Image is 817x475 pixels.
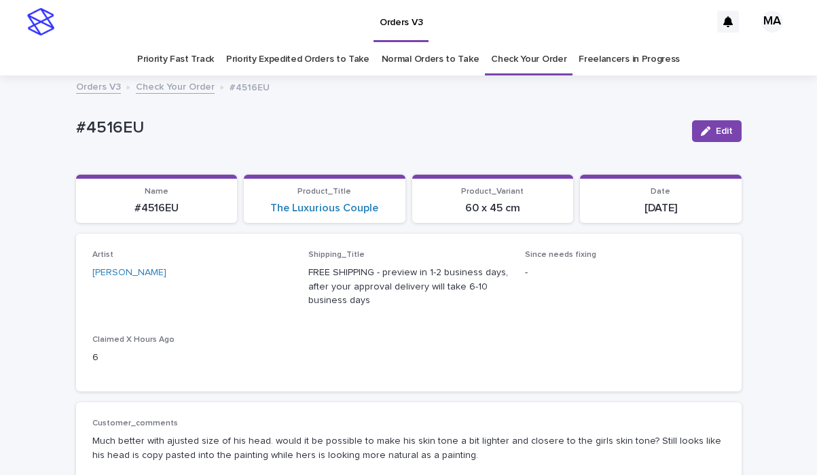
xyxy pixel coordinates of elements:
[579,43,680,75] a: Freelancers in Progress
[92,266,166,280] a: [PERSON_NAME]
[84,202,230,215] p: #4516EU
[27,8,54,35] img: stacker-logo-s-only.png
[226,43,369,75] a: Priority Expedited Orders to Take
[525,251,596,259] span: Since needs fixing
[230,79,270,94] p: #4516EU
[525,266,725,280] p: -
[382,43,479,75] a: Normal Orders to Take
[137,43,214,75] a: Priority Fast Track
[651,188,670,196] span: Date
[692,120,742,142] button: Edit
[145,188,168,196] span: Name
[92,336,175,344] span: Claimed X Hours Ago
[270,202,378,215] a: The Luxurious Couple
[92,251,113,259] span: Artist
[588,202,733,215] p: [DATE]
[308,266,509,308] p: FREE SHIPPING - preview in 1-2 business days, after your approval delivery will take 6-10 busines...
[761,11,783,33] div: MA
[76,118,681,138] p: #4516EU
[420,202,566,215] p: 60 x 45 cm
[716,126,733,136] span: Edit
[136,78,215,94] a: Check Your Order
[297,188,351,196] span: Product_Title
[308,251,365,259] span: Shipping_Title
[92,351,293,365] p: 6
[461,188,524,196] span: Product_Variant
[92,419,178,427] span: Customer_comments
[92,434,725,463] p: Much better with ajusted size of his head. would it be possible to make his skin tone a bit light...
[491,43,566,75] a: Check Your Order
[76,78,121,94] a: Orders V3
